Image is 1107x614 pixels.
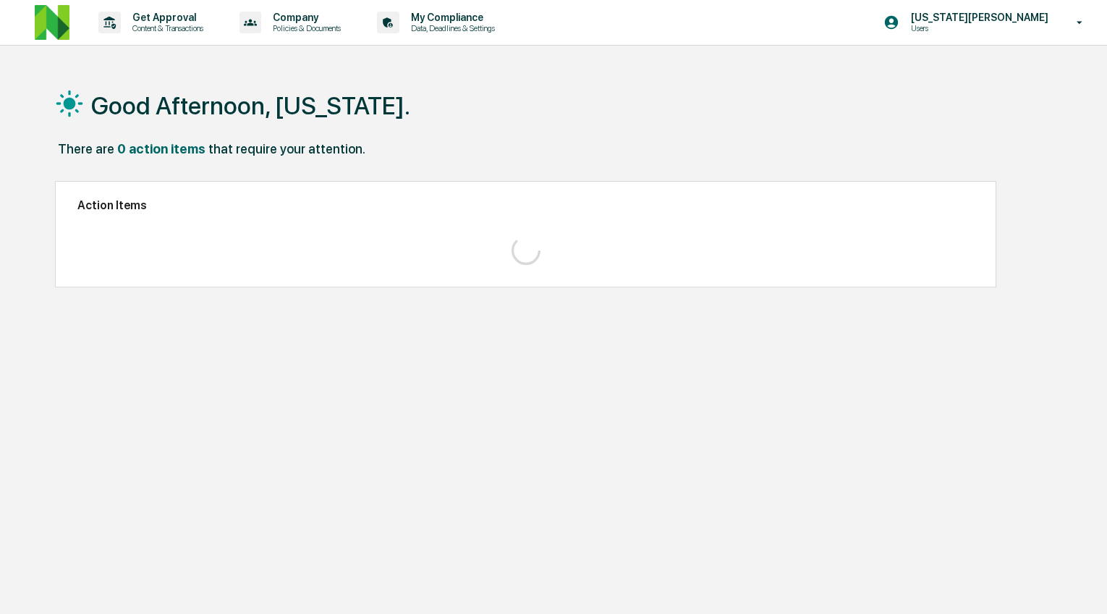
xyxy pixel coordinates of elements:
div: There are [58,141,114,156]
p: [US_STATE][PERSON_NAME] [899,12,1056,23]
h1: Good Afternoon, [US_STATE]. [91,91,410,120]
p: Users [899,23,1041,33]
p: Content & Transactions [121,23,211,33]
h2: Action Items [77,198,974,212]
p: Data, Deadlines & Settings [399,23,502,33]
p: My Compliance [399,12,502,23]
p: Company [261,12,348,23]
img: logo [35,5,69,40]
div: 0 action items [117,141,205,156]
div: that require your attention. [208,141,365,156]
p: Policies & Documents [261,23,348,33]
p: Get Approval [121,12,211,23]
